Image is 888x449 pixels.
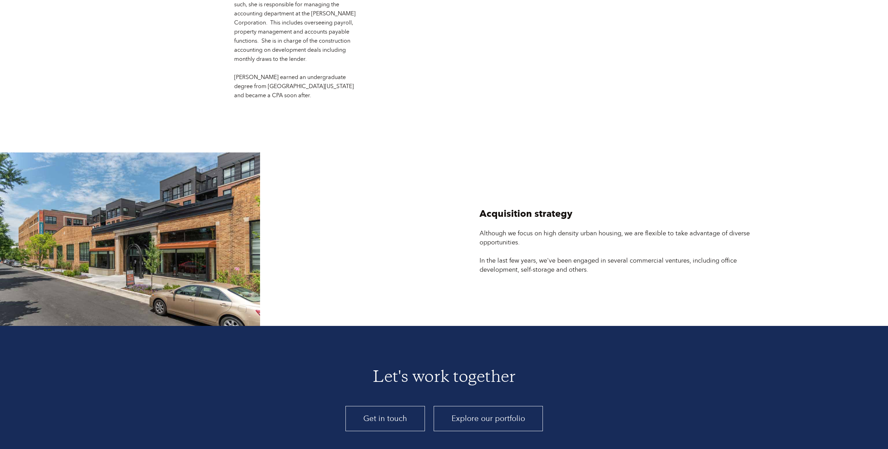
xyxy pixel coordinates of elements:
[345,406,425,431] a: Get in touch
[434,406,543,431] a: Explore our portfolio
[480,208,572,220] h2: Acquisition strategy
[480,229,755,275] div: Although we focus on high density urban housing, we are flexible to take advantage of diverse opp...
[280,370,609,387] h1: Let's work together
